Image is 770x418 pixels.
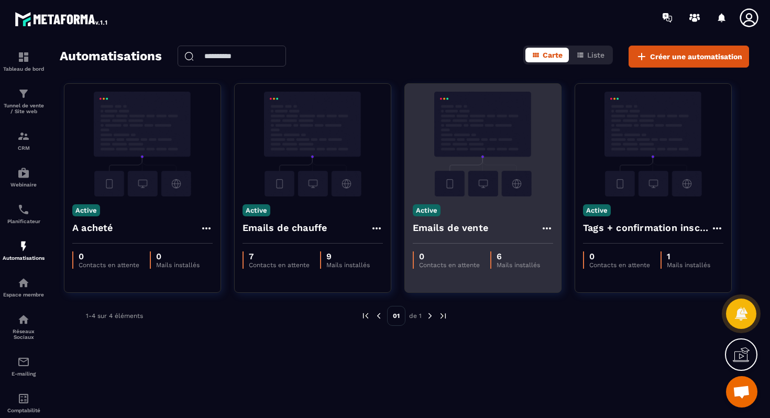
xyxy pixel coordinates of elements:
[3,122,45,159] a: formationformationCRM
[27,27,118,36] div: Domaine: [DOMAIN_NAME]
[570,48,611,62] button: Liste
[3,328,45,340] p: Réseaux Sociaux
[3,348,45,384] a: emailemailE-mailing
[15,9,109,28] img: logo
[72,221,113,235] h4: A acheté
[374,311,383,321] img: prev
[3,145,45,151] p: CRM
[589,251,650,261] p: 0
[413,221,488,235] h4: Emails de vente
[3,292,45,298] p: Espace membre
[425,311,435,321] img: next
[413,204,441,216] p: Active
[79,251,139,261] p: 0
[243,221,327,235] h4: Emails de chauffe
[243,204,270,216] p: Active
[326,251,370,261] p: 9
[17,130,30,142] img: formation
[409,312,422,320] p: de 1
[413,92,553,196] img: automation-background
[497,261,540,269] p: Mails installés
[497,251,540,261] p: 6
[17,356,30,368] img: email
[17,27,25,36] img: website_grey.svg
[3,195,45,232] a: schedulerschedulerPlanificateur
[17,240,30,252] img: automations
[17,203,30,216] img: scheduler
[130,62,160,69] div: Mots-clés
[419,261,480,269] p: Contacts en attente
[156,261,200,269] p: Mails installés
[3,255,45,261] p: Automatisations
[3,305,45,348] a: social-networksocial-networkRéseaux Sociaux
[3,103,45,114] p: Tunnel de vente / Site web
[543,51,563,59] span: Carte
[156,251,200,261] p: 0
[119,61,127,69] img: tab_keywords_by_traffic_grey.svg
[17,167,30,179] img: automations
[650,51,742,62] span: Créer une automatisation
[587,51,604,59] span: Liste
[3,371,45,377] p: E-mailing
[387,306,405,326] p: 01
[3,80,45,122] a: formationformationTunnel de vente / Site web
[3,232,45,269] a: automationsautomationsAutomatisations
[17,51,30,63] img: formation
[42,61,51,69] img: tab_domain_overview_orange.svg
[3,182,45,188] p: Webinaire
[17,17,25,25] img: logo_orange.svg
[3,269,45,305] a: automationsautomationsEspace membre
[3,159,45,195] a: automationsautomationsWebinaire
[86,312,143,320] p: 1-4 sur 4 éléments
[17,392,30,405] img: accountant
[583,221,711,235] h4: Tags + confirmation inscription
[361,311,370,321] img: prev
[3,43,45,80] a: formationformationTableau de bord
[249,261,310,269] p: Contacts en attente
[438,311,448,321] img: next
[3,66,45,72] p: Tableau de bord
[17,313,30,326] img: social-network
[60,46,162,68] h2: Automatisations
[54,62,81,69] div: Domaine
[3,408,45,413] p: Comptabilité
[589,261,650,269] p: Contacts en attente
[525,48,569,62] button: Carte
[326,261,370,269] p: Mails installés
[79,261,139,269] p: Contacts en attente
[667,261,710,269] p: Mails installés
[243,92,383,196] img: automation-background
[72,92,213,196] img: automation-background
[629,46,749,68] button: Créer une automatisation
[249,251,310,261] p: 7
[419,251,480,261] p: 0
[583,204,611,216] p: Active
[726,376,757,408] a: Ouvrir le chat
[3,218,45,224] p: Planificateur
[17,87,30,100] img: formation
[72,204,100,216] p: Active
[29,17,51,25] div: v 4.0.25
[667,251,710,261] p: 1
[583,92,723,196] img: automation-background
[17,277,30,289] img: automations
